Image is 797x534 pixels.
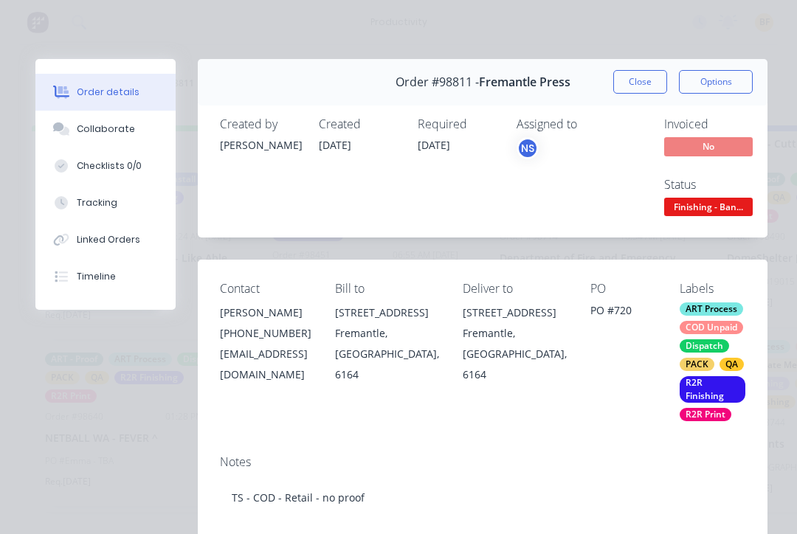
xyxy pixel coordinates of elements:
div: Collaborate [77,122,135,136]
div: Linked Orders [77,233,140,246]
div: [PERSON_NAME] [220,302,311,323]
div: Assigned to [517,117,664,131]
button: Checklists 0/0 [35,148,176,184]
button: Tracking [35,184,176,221]
span: Fremantle Press [479,75,570,89]
span: Finishing - Ban... [664,198,753,216]
button: Finishing - Ban... [664,198,753,220]
div: Created by [220,117,301,131]
span: [DATE] [319,138,351,152]
div: [EMAIL_ADDRESS][DOMAIN_NAME] [220,344,311,385]
div: [STREET_ADDRESS] [463,302,567,323]
div: TS - COD - Retail - no proof [220,475,745,520]
div: Timeline [77,270,116,283]
div: COD Unpaid [680,321,743,334]
div: QA [720,358,744,371]
div: Tracking [77,196,117,209]
div: PO #720 [590,302,656,323]
div: Required [418,117,499,131]
div: Created [319,117,400,131]
div: [PHONE_NUMBER] [220,323,311,344]
div: Fremantle, [GEOGRAPHIC_DATA], 6164 [335,323,439,385]
div: Status [664,178,775,192]
div: Labels [680,282,745,296]
button: Timeline [35,258,176,295]
button: Order details [35,74,176,111]
div: Contact [220,282,311,296]
div: [STREET_ADDRESS] [335,302,439,323]
div: [PERSON_NAME][PHONE_NUMBER][EMAIL_ADDRESS][DOMAIN_NAME] [220,302,311,385]
div: Notes [220,455,745,469]
div: PO [590,282,656,296]
div: Order details [77,86,139,99]
div: R2R Finishing [680,376,745,403]
span: No [664,137,753,156]
div: Bill to [335,282,439,296]
div: [STREET_ADDRESS]Fremantle, [GEOGRAPHIC_DATA], 6164 [335,302,439,385]
div: Dispatch [680,339,729,353]
div: ART Process [680,302,743,316]
div: Invoiced [664,117,775,131]
span: Order #98811 - [396,75,479,89]
div: Checklists 0/0 [77,159,142,173]
div: Fremantle, [GEOGRAPHIC_DATA], 6164 [463,323,567,385]
div: [PERSON_NAME] [220,137,301,153]
button: Linked Orders [35,221,176,258]
div: Deliver to [463,282,567,296]
button: Close [613,70,667,94]
button: Options [679,70,753,94]
button: Collaborate [35,111,176,148]
div: PACK [680,358,714,371]
span: [DATE] [418,138,450,152]
button: NS [517,137,539,159]
div: [STREET_ADDRESS]Fremantle, [GEOGRAPHIC_DATA], 6164 [463,302,567,385]
div: R2R Print [680,408,731,421]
